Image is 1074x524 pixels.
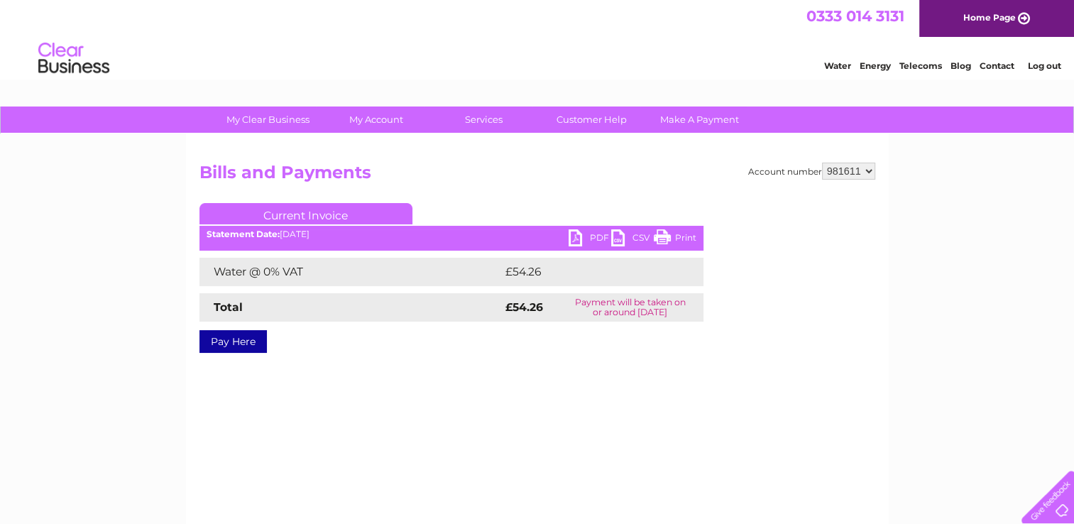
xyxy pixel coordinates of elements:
td: Payment will be taken on or around [DATE] [557,293,703,322]
strong: Total [214,300,243,314]
a: Energy [860,60,891,71]
a: Print [654,229,696,250]
img: logo.png [38,37,110,80]
a: Services [425,107,542,133]
b: Statement Date: [207,229,280,239]
a: My Account [317,107,434,133]
a: PDF [569,229,611,250]
a: CSV [611,229,654,250]
div: [DATE] [199,229,703,239]
a: Blog [950,60,971,71]
a: My Clear Business [209,107,327,133]
a: Make A Payment [641,107,758,133]
a: Log out [1027,60,1061,71]
td: £54.26 [502,258,675,286]
a: Pay Here [199,330,267,353]
a: Current Invoice [199,203,412,224]
a: Water [824,60,851,71]
a: 0333 014 3131 [806,7,904,25]
div: Account number [748,163,875,180]
strong: £54.26 [505,300,543,314]
h2: Bills and Payments [199,163,875,190]
td: Water @ 0% VAT [199,258,502,286]
a: Telecoms [899,60,942,71]
a: Contact [980,60,1014,71]
div: Clear Business is a trading name of Verastar Limited (registered in [GEOGRAPHIC_DATA] No. 3667643... [202,8,873,69]
a: Customer Help [533,107,650,133]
